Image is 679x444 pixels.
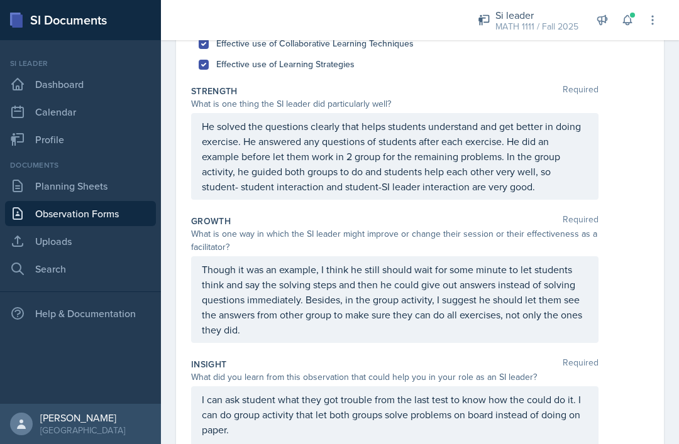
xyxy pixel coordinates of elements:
div: What is one thing the SI leader did particularly well? [191,97,599,111]
a: Calendar [5,99,156,124]
a: Planning Sheets [5,173,156,198]
div: Help & Documentation [5,301,156,326]
span: Required [563,85,599,97]
div: Si leader [495,8,578,23]
div: MATH 1111 / Fall 2025 [495,20,578,33]
label: Growth [191,215,231,227]
div: Documents [5,160,156,171]
label: Insight [191,358,226,371]
a: Search [5,256,156,281]
div: Si leader [5,58,156,69]
div: What is one way in which the SI leader might improve or change their session or their effectivene... [191,227,599,254]
div: [PERSON_NAME] [40,411,125,424]
a: Profile [5,127,156,152]
span: Required [563,358,599,371]
a: Uploads [5,229,156,254]
label: Effective use of Collaborative Learning Techniques [216,37,414,50]
p: Though it was an example, I think he still should wait for some minute to let students think and ... [202,262,588,337]
label: Strength [191,85,238,97]
a: Observation Forms [5,201,156,226]
p: I can ask student what they got trouble from the last test to know how the could do it. I can do ... [202,392,588,437]
div: What did you learn from this observation that could help you in your role as an SI leader? [191,371,599,384]
label: Effective use of Learning Strategies [216,58,355,71]
a: Dashboard [5,72,156,97]
span: Required [563,215,599,227]
div: [GEOGRAPHIC_DATA] [40,424,125,436]
p: He solved the questions clearly that helps students understand and get better in doing exercise. ... [202,119,588,194]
